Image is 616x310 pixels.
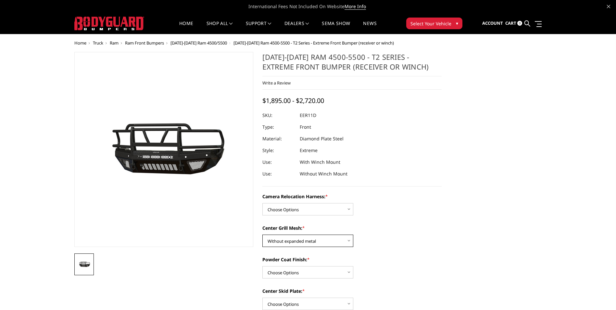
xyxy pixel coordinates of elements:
dt: Use: [262,156,295,168]
span: [DATE]-[DATE] Ram 4500-5500 - T2 Series - Extreme Front Bumper (receiver or winch) [233,40,394,46]
dd: With Winch Mount [300,156,340,168]
span: Account [482,20,503,26]
a: Ram [110,40,119,46]
dt: Type: [262,121,295,133]
span: Cart [505,20,516,26]
dt: Style: [262,145,295,156]
a: Ram Front Bumpers [125,40,164,46]
a: Support [246,21,271,34]
dd: Without Winch Mount [300,168,347,180]
img: 2011-2018 Ram 4500-5500 - T2 Series - Extreme Front Bumper (receiver or winch) [76,260,92,268]
dd: EER11D [300,110,316,121]
dt: SKU: [262,110,295,121]
a: Home [74,40,86,46]
a: 2011-2018 Ram 4500-5500 - T2 Series - Extreme Front Bumper (receiver or winch) [74,52,254,247]
a: News [363,21,376,34]
span: 0 [517,21,522,26]
label: Center Skid Plate: [262,288,442,294]
img: BODYGUARD BUMPERS [74,17,144,30]
button: Select Your Vehicle [406,18,462,29]
a: Home [179,21,193,34]
a: shop all [207,21,233,34]
a: [DATE]-[DATE] Ram 4500/5500 [170,40,227,46]
label: Center Grill Mesh: [262,225,442,231]
a: Write a Review [262,80,291,86]
dd: Extreme [300,145,318,156]
a: Truck [93,40,103,46]
a: Dealers [284,21,309,34]
dt: Use: [262,168,295,180]
a: Account [482,15,503,32]
a: More Info [345,3,366,10]
a: Cart 0 [505,15,522,32]
dt: Material: [262,133,295,145]
label: Powder Coat Finish: [262,256,442,263]
iframe: Chat Widget [584,279,616,310]
span: Select Your Vehicle [410,20,451,27]
dd: Diamond Plate Steel [300,133,344,145]
span: $1,895.00 - $2,720.00 [262,96,324,105]
dd: Front [300,121,311,133]
span: ▾ [456,20,458,27]
label: Camera Relocation Harness: [262,193,442,200]
h1: [DATE]-[DATE] Ram 4500-5500 - T2 Series - Extreme Front Bumper (receiver or winch) [262,52,442,76]
a: SEMA Show [322,21,350,34]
